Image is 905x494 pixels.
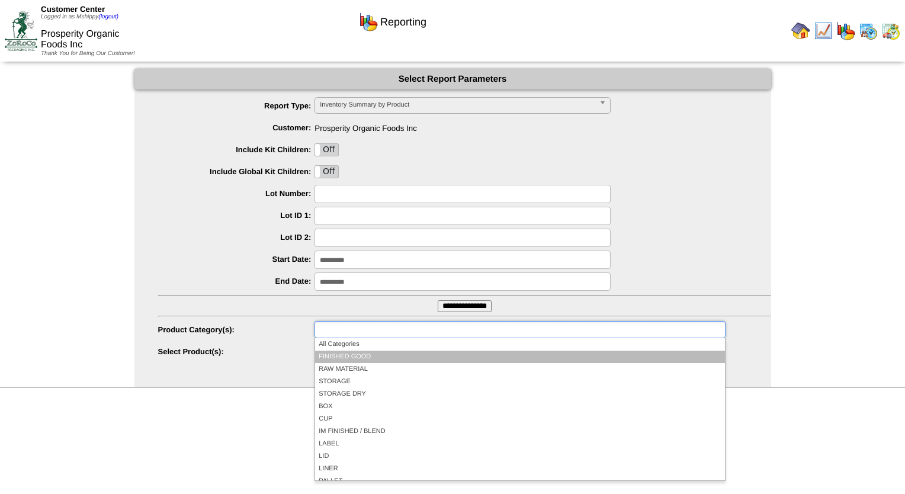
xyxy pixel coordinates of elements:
[315,351,724,363] li: FINISHED GOOD
[836,21,855,40] img: graph.gif
[380,16,426,28] span: Reporting
[41,29,120,50] span: Prosperity Organic Foods Inc
[41,5,105,14] span: Customer Center
[315,376,724,388] li: STORAGE
[158,325,315,334] label: Product Category(s):
[859,21,878,40] img: calendarprod.gif
[315,388,724,400] li: STORAGE DRY
[158,145,315,154] label: Include Kit Children:
[315,450,724,463] li: LID
[158,101,315,110] label: Report Type:
[41,50,135,57] span: Thank You for Being Our Customer!
[315,338,724,351] li: All Categories
[359,12,378,31] img: graph.gif
[158,119,771,133] span: Prosperity Organic Foods Inc
[98,14,118,20] a: (logout)
[314,165,339,178] div: OnOff
[315,166,338,178] label: Off
[158,167,315,176] label: Include Global Kit Children:
[158,189,315,198] label: Lot Number:
[791,21,810,40] img: home.gif
[315,400,724,413] li: BOX
[315,475,724,487] li: PALLET
[158,123,315,132] label: Customer:
[315,425,724,438] li: IM FINISHED / BLEND
[158,211,315,220] label: Lot ID 1:
[315,363,724,376] li: RAW MATERIAL
[314,143,339,156] div: OnOff
[814,21,833,40] img: line_graph.gif
[315,144,338,156] label: Off
[158,233,315,242] label: Lot ID 2:
[881,21,900,40] img: calendarinout.gif
[158,255,315,264] label: Start Date:
[315,438,724,450] li: LABEL
[320,98,595,112] span: Inventory Summary by Product
[158,277,315,286] label: End Date:
[5,11,37,50] img: ZoRoCo_Logo(Green%26Foil)%20jpg.webp
[134,69,771,89] div: Select Report Parameters
[315,413,724,425] li: CUP
[158,347,315,356] label: Select Product(s):
[315,463,724,475] li: LINER
[41,14,118,20] span: Logged in as Mshippy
